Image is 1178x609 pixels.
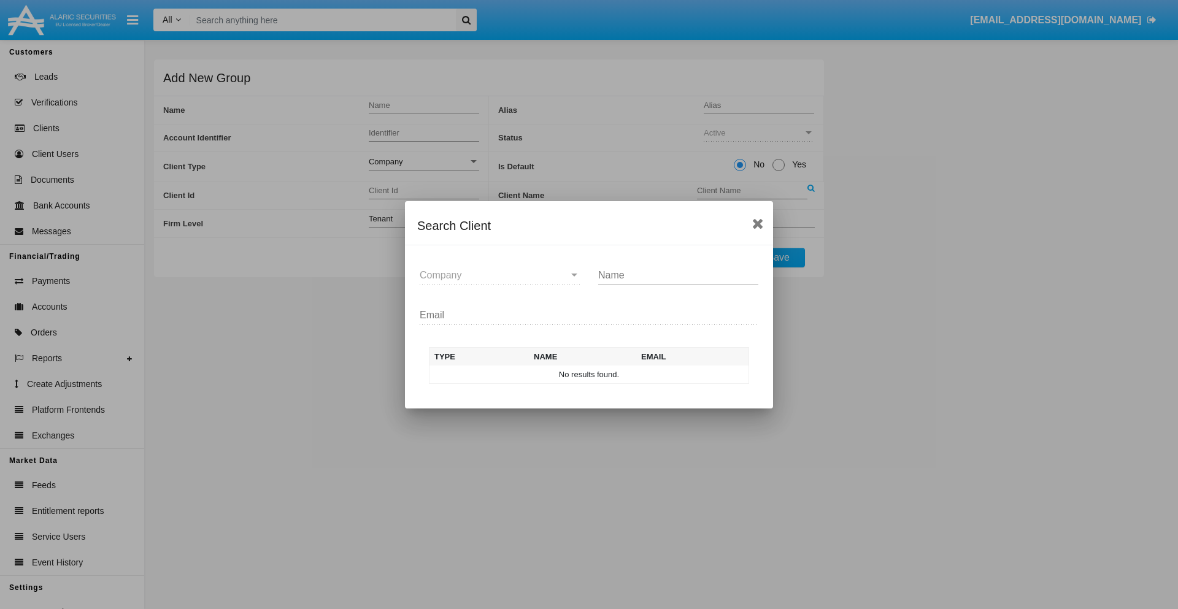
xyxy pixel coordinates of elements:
th: Email [636,347,749,366]
div: Search Client [417,216,761,236]
td: No results found. [429,366,749,384]
span: Company [420,270,461,280]
th: Type [429,347,529,366]
th: Name [529,347,636,366]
